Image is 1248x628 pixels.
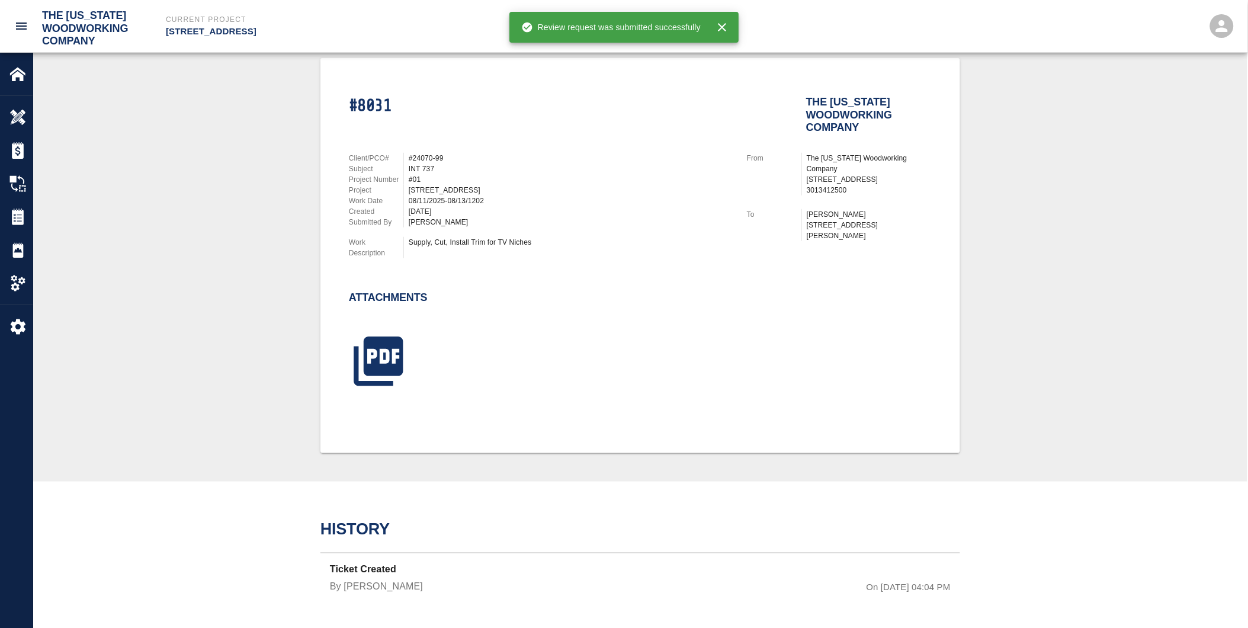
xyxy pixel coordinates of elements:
p: From [747,153,801,164]
p: Project Number [349,174,403,185]
button: open [1203,7,1241,45]
p: Client/PCO# [349,153,403,164]
p: 3013412500 [807,185,932,196]
p: Ticket Created [330,563,744,580]
p: [STREET_ADDRESS][PERSON_NAME] [807,220,932,241]
p: [STREET_ADDRESS] [807,174,932,185]
div: [PERSON_NAME] [409,217,733,228]
p: Current Project [166,14,688,25]
p: The [US_STATE] Woodworking Company [807,153,932,174]
p: [STREET_ADDRESS] [166,25,688,39]
p: Submitted By [349,217,403,228]
div: INT 737 [409,164,733,174]
p: On [DATE] 04:04 PM [867,581,951,595]
div: Supply, Cut, Install Trim for TV Niches [409,237,733,248]
div: #01 [409,174,733,185]
h2: The [US_STATE] Woodworking Company [42,9,142,43]
div: 08/11/2025-08/13/1202 [409,196,733,206]
p: To [747,209,801,220]
div: #24070-99 [409,153,733,164]
h2: The [US_STATE] Woodworking Company [806,96,932,129]
p: [PERSON_NAME] [807,209,932,220]
p: Work Date [349,196,403,206]
iframe: Chat Widget [1051,500,1248,628]
p: By [PERSON_NAME] [330,580,423,594]
p: Project [349,185,403,196]
div: [STREET_ADDRESS] [409,185,733,196]
button: open drawer [7,12,36,40]
p: Work Description [349,237,403,258]
p: Created [349,206,403,217]
p: Subject [349,164,403,174]
div: [DATE] [409,206,733,217]
h2: History [320,520,960,539]
div: Review request was submitted successfully [521,17,701,38]
h2: Attachments [349,291,428,305]
h1: #8031 [349,96,733,136]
